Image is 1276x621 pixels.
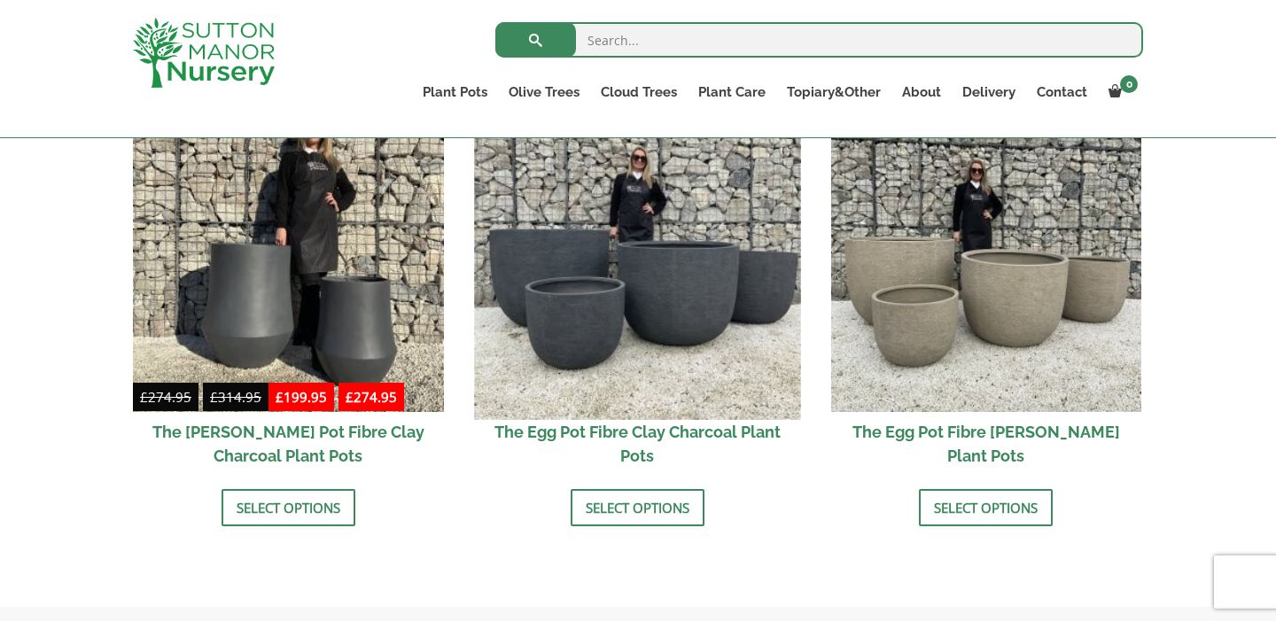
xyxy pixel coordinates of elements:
bdi: 274.95 [140,388,191,406]
a: Topiary&Other [776,80,891,105]
a: Plant Pots [412,80,498,105]
a: Delivery [952,80,1026,105]
a: Sale! The Egg Pot Fibre Clay Charcoal Plant Pots [482,101,793,476]
span: 0 [1120,75,1138,93]
a: 0 [1098,80,1143,105]
img: logo [133,18,275,88]
ins: - [268,386,404,412]
a: About [891,80,952,105]
a: Sale! £274.95-£314.95 £199.95-£274.95 The [PERSON_NAME] Pot Fibre Clay Charcoal Plant Pots [133,101,444,476]
a: Select options for “The Egg Pot Fibre Clay Champagne Plant Pots” [919,489,1053,526]
bdi: 274.95 [346,388,397,406]
span: £ [346,388,354,406]
a: Select options for “The Bien Hoa Pot Fibre Clay Charcoal Plant Pots” [222,489,355,526]
span: £ [140,388,148,406]
h2: The Egg Pot Fibre [PERSON_NAME] Plant Pots [831,412,1142,476]
a: Plant Care [688,80,776,105]
a: Sale! The Egg Pot Fibre [PERSON_NAME] Plant Pots [831,101,1142,476]
bdi: 314.95 [210,388,261,406]
img: The Egg Pot Fibre Clay Champagne Plant Pots [831,101,1142,412]
a: Select options for “The Egg Pot Fibre Clay Charcoal Plant Pots” [571,489,704,526]
img: The Egg Pot Fibre Clay Charcoal Plant Pots [474,93,800,419]
del: - [133,386,268,412]
span: £ [210,388,218,406]
a: Contact [1026,80,1098,105]
h2: The [PERSON_NAME] Pot Fibre Clay Charcoal Plant Pots [133,412,444,476]
a: Olive Trees [498,80,590,105]
input: Search... [495,22,1143,58]
a: Cloud Trees [590,80,688,105]
img: The Bien Hoa Pot Fibre Clay Charcoal Plant Pots [133,101,444,412]
bdi: 199.95 [276,388,327,406]
h2: The Egg Pot Fibre Clay Charcoal Plant Pots [482,412,793,476]
span: £ [276,388,284,406]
